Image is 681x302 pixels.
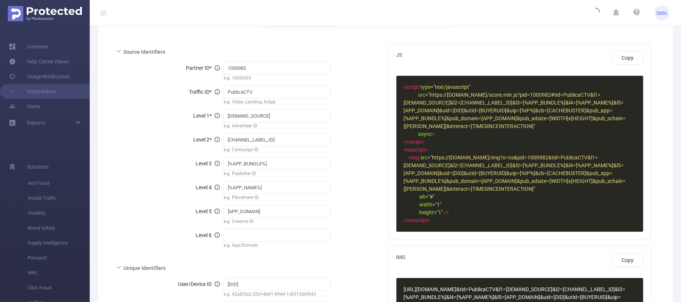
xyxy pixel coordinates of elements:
[553,286,560,292] span: &l2
[224,194,331,202] div: e.g. Placement ID
[447,294,454,300] span: &l4
[422,139,424,145] span: >
[434,84,471,90] span: "text/javascript"
[215,113,220,118] i: icon: info-circle
[117,265,121,270] i: icon: right
[404,217,409,223] span: </
[196,184,220,190] span: Level 4
[432,131,435,137] span: >
[193,113,220,119] span: Level 1
[224,146,331,155] div: e.g. Campaign ID
[420,194,426,200] span: alt
[28,221,90,236] span: Brand Safety
[28,176,90,191] span: Anti-Fraud
[215,209,220,214] i: icon: info-circle
[9,84,55,99] a: Integrations
[404,209,449,215] span: =
[215,65,220,71] i: icon: info-circle
[28,250,90,265] span: Passport
[540,294,551,300] span: &uid
[224,218,331,226] div: e.g. Creative ID
[189,89,220,95] span: Traffic ID
[111,43,380,59] div: icon: rightSource Identifiers
[657,6,668,21] span: SMA
[215,185,220,190] i: icon: info-circle
[404,92,626,129] span: =
[408,155,411,161] span: <
[28,236,90,250] span: Supply Intelligence
[196,232,220,238] span: Level 6
[28,206,90,221] span: Visibility
[407,147,426,153] span: noscript
[404,202,442,208] span: =
[421,84,431,90] span: type
[411,155,420,161] span: img
[8,6,82,21] img: Protected Media
[224,122,331,131] div: e.g. Advertiser ID
[9,99,40,114] a: Users
[27,120,45,126] span: Reports
[612,253,643,267] button: Copy
[496,286,503,292] span: &l1
[407,84,420,90] span: script
[396,51,644,65] span: JS
[27,115,45,130] a: Reports
[224,291,331,299] div: e.g. 42a85fa2-20cf-4b81-9944-1c8315d6f043
[404,194,435,200] span: =
[215,233,220,238] i: icon: info-circle
[196,161,220,166] span: Level 3
[186,65,220,71] span: Partner ID
[457,286,466,292] span: &tid
[28,191,90,206] span: Invalid Traffic
[404,147,407,153] span: <
[404,155,626,192] span: =
[178,281,220,287] span: User/Device ID
[418,131,432,137] span: async
[111,259,380,275] div: icon: rightUnique Identifiers
[193,137,220,143] span: Level 2
[612,51,643,65] button: Copy
[224,99,331,107] div: e.g. Video, Landing, InApp
[9,69,70,84] a: Usage Notification
[409,217,428,223] span: noscript
[615,286,623,292] span: &l3
[436,202,442,208] span: "1"
[215,89,220,94] i: icon: info-circle
[418,92,426,98] span: src
[117,49,121,53] i: icon: right
[437,209,443,215] span: "1"
[224,75,331,83] div: e.g. 1000XXX
[9,54,69,69] a: Help Center (New)
[420,202,433,208] span: width
[27,159,49,174] span: Solutions
[591,8,600,18] i: icon: loading
[196,208,220,214] span: Level 5
[215,161,220,166] i: icon: info-circle
[426,147,428,153] span: >
[404,84,471,90] span: =
[421,155,428,161] span: src
[494,294,502,300] span: &l5
[215,281,220,287] i: icon: info-circle
[9,39,48,54] a: Overview
[429,194,435,200] span: "#"
[404,155,626,192] span: "https://[DOMAIN_NAME]/img?s=ns&pid=1000982&tid=PublicaCTV&l1=[DEMAND_SOURCE]&l2=[CHANNEL_LABEL_I...
[28,265,90,280] span: MRC
[215,137,220,142] i: icon: info-circle
[608,294,618,300] span: &uip
[409,139,422,145] span: script
[396,253,644,267] span: IMG
[28,280,90,295] span: Click Fraud
[565,294,577,300] span: &utid
[420,209,434,215] span: height
[428,217,430,223] span: >
[444,209,449,215] span: />
[224,242,331,250] div: e.g. App/Domain
[404,84,407,90] span: <
[404,139,409,145] span: </
[224,170,331,178] div: e.g. Publisher ID
[404,92,626,129] span: "https://[DOMAIN_NAME]/score.min.js?pid=1000982#tid=PublicaCTV&l1=[DEMAND_SOURCE]&l2=[CHANNEL_LAB...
